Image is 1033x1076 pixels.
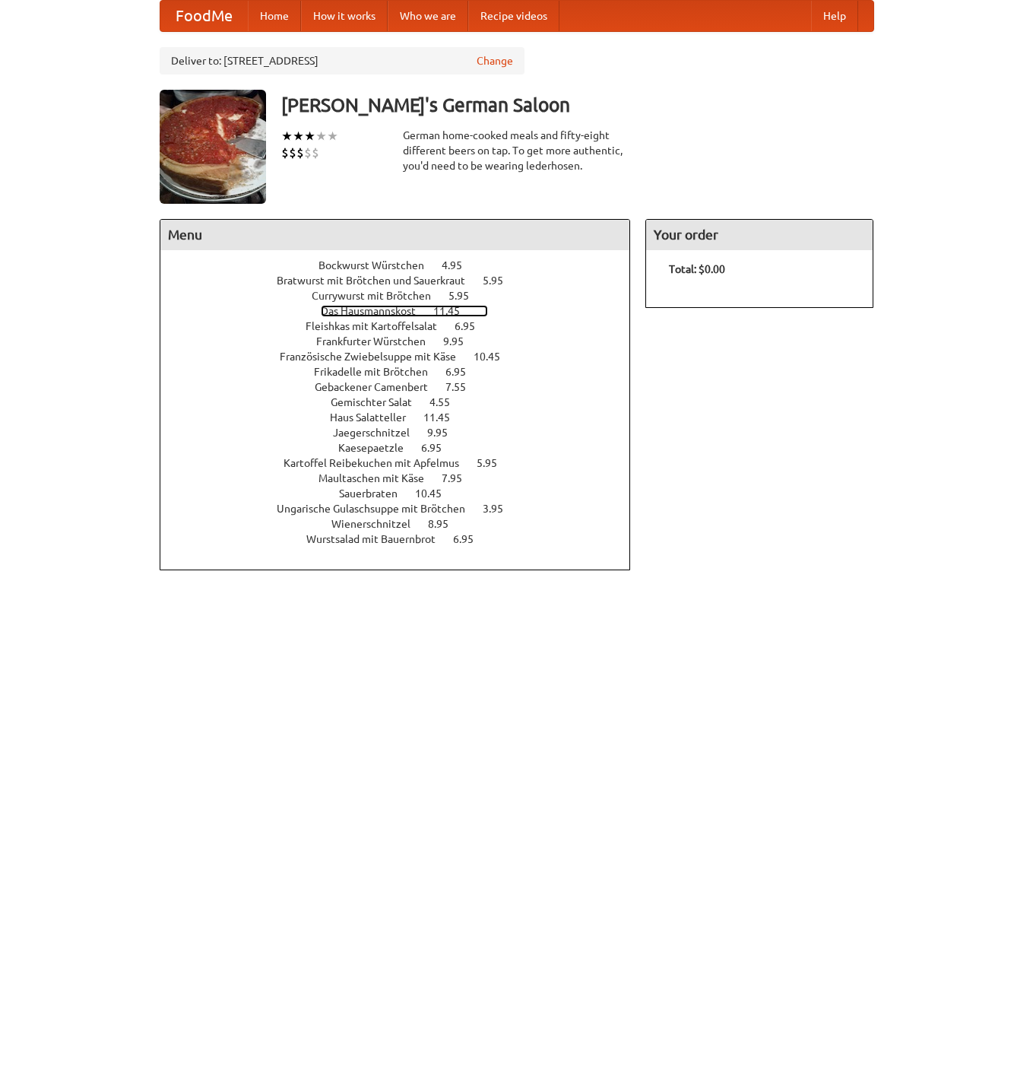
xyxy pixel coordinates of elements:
span: Fleishkas mit Kartoffelsalat [306,320,452,332]
span: Wienerschnitzel [331,518,426,530]
a: Change [477,53,513,68]
a: Bockwurst Würstchen 4.95 [318,259,490,271]
span: 6.95 [445,366,481,378]
span: Das Hausmannskost [321,305,431,317]
a: Bratwurst mit Brötchen und Sauerkraut 5.95 [277,275,531,287]
a: How it works [301,1,388,31]
li: ★ [315,128,327,144]
span: 7.55 [445,381,481,393]
a: Wienerschnitzel 8.95 [331,518,477,530]
div: German home-cooked meals and fifty-eight different beers on tap. To get more authentic, you'd nee... [403,128,631,173]
a: Französische Zwiebelsuppe mit Käse 10.45 [280,351,528,363]
span: 8.95 [428,518,464,530]
a: Recipe videos [468,1,559,31]
li: ★ [304,128,315,144]
a: Who we are [388,1,468,31]
span: Gebackener Camenbert [315,381,443,393]
a: Jaegerschnitzel 9.95 [333,427,476,439]
span: 10.45 [415,487,457,500]
span: Currywurst mit Brötchen [312,290,446,302]
h4: Menu [160,220,630,250]
li: $ [296,144,304,161]
span: 6.95 [453,533,489,545]
span: 5.95 [483,275,518,287]
span: 9.95 [427,427,463,439]
a: Kartoffel Reibekuchen mit Apfelmus 5.95 [284,457,525,469]
span: 7.95 [442,472,477,484]
li: $ [312,144,319,161]
li: ★ [293,128,304,144]
a: Maultaschen mit Käse 7.95 [318,472,490,484]
span: Haus Salatteller [330,411,421,424]
a: FoodMe [160,1,248,31]
div: Deliver to: [STREET_ADDRESS] [160,47,524,75]
span: 10.45 [474,351,515,363]
a: Haus Salatteller 11.45 [330,411,478,424]
span: Kartoffel Reibekuchen mit Apfelmus [284,457,474,469]
span: Jaegerschnitzel [333,427,425,439]
a: Home [248,1,301,31]
a: Kaesepaetzle 6.95 [338,442,470,454]
span: Wurstsalad mit Bauernbrot [306,533,451,545]
li: ★ [281,128,293,144]
span: 4.95 [442,259,477,271]
span: 6.95 [421,442,457,454]
a: Wurstsalad mit Bauernbrot 6.95 [306,533,502,545]
a: Currywurst mit Brötchen 5.95 [312,290,497,302]
span: 11.45 [423,411,465,424]
span: Gemischter Salat [331,396,427,408]
a: Help [811,1,858,31]
a: Frikadelle mit Brötchen 6.95 [314,366,494,378]
span: Sauerbraten [339,487,413,500]
a: Das Hausmannskost 11.45 [321,305,488,317]
a: Frankfurter Würstchen 9.95 [316,335,492,348]
span: Französische Zwiebelsuppe mit Käse [280,351,471,363]
span: Ungarische Gulaschsuppe mit Brötchen [277,503,480,515]
span: Frankfurter Würstchen [316,335,441,348]
li: $ [281,144,289,161]
li: $ [289,144,296,161]
h3: [PERSON_NAME]'s German Saloon [281,90,874,120]
a: Sauerbraten 10.45 [339,487,470,500]
a: Fleishkas mit Kartoffelsalat 6.95 [306,320,503,332]
span: Kaesepaetzle [338,442,419,454]
span: 9.95 [443,335,479,348]
h4: Your order [646,220,873,250]
span: Bockwurst Würstchen [318,259,439,271]
span: 6.95 [455,320,490,332]
span: Maultaschen mit Käse [318,472,439,484]
span: 5.95 [448,290,484,302]
li: ★ [327,128,338,144]
a: Ungarische Gulaschsuppe mit Brötchen 3.95 [277,503,531,515]
span: Bratwurst mit Brötchen und Sauerkraut [277,275,480,287]
b: Total: $0.00 [669,263,725,275]
span: 4.55 [429,396,465,408]
a: Gemischter Salat 4.55 [331,396,478,408]
img: angular.jpg [160,90,266,204]
span: 5.95 [477,457,512,469]
a: Gebackener Camenbert 7.55 [315,381,494,393]
span: 11.45 [433,305,475,317]
span: Frikadelle mit Brötchen [314,366,443,378]
li: $ [304,144,312,161]
span: 3.95 [483,503,518,515]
